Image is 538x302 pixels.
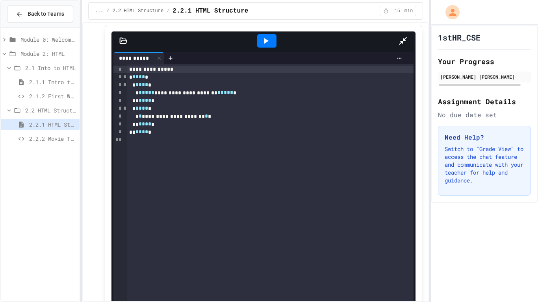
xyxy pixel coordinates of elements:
[28,10,64,18] span: Back to Teams
[29,134,76,143] span: 2.2.2 Movie Title
[29,120,76,129] span: 2.2.1 HTML Structure
[167,8,169,14] span: /
[20,50,76,58] span: Module 2: HTML
[437,3,462,21] div: My Account
[438,96,531,107] h2: Assignment Details
[391,8,404,14] span: 15
[95,8,104,14] span: ...
[29,78,76,86] span: 2.1.1 Intro to HTML
[25,64,76,72] span: 2.1 Into to HTML
[25,106,76,114] span: 2.2 HTML Structure
[445,133,524,142] h3: Need Help?
[106,8,109,14] span: /
[438,110,531,120] div: No due date set
[29,92,76,100] span: 2.1.2 First Webpage
[404,8,413,14] span: min
[438,56,531,67] h2: Your Progress
[173,6,248,16] span: 2.2.1 HTML Structure
[113,8,164,14] span: 2.2 HTML Structure
[440,73,529,80] div: [PERSON_NAME] [PERSON_NAME]
[445,145,524,184] p: Switch to "Grade View" to access the chat feature and communicate with your teacher for help and ...
[438,32,480,43] h1: 1stHR_CSE
[7,6,73,22] button: Back to Teams
[20,35,76,44] span: Module 0: Welcome to Web Development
